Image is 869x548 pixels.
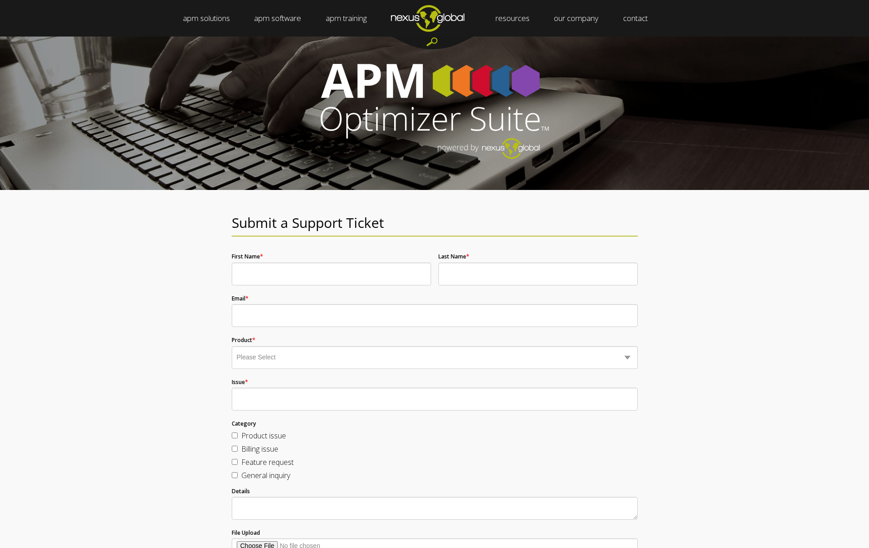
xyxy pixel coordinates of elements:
[232,432,238,438] input: Product issue
[232,378,245,386] span: Issue
[232,336,252,344] span: Product
[438,253,466,260] span: Last Name
[232,253,260,260] span: First Name
[241,470,290,480] span: General inquiry
[232,295,245,302] span: Email
[232,529,260,537] span: File Upload
[232,215,638,230] h2: Submit a Support Ticket
[232,420,256,427] span: Category
[232,487,250,495] span: Details
[232,446,238,452] input: Billing issue
[241,457,294,467] span: Feature request
[321,64,549,159] img: APM Suite Logo White Text
[241,444,278,454] span: Billing issue
[241,431,286,441] span: Product issue
[232,459,238,465] input: Feature request
[232,472,238,478] input: General inquiry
